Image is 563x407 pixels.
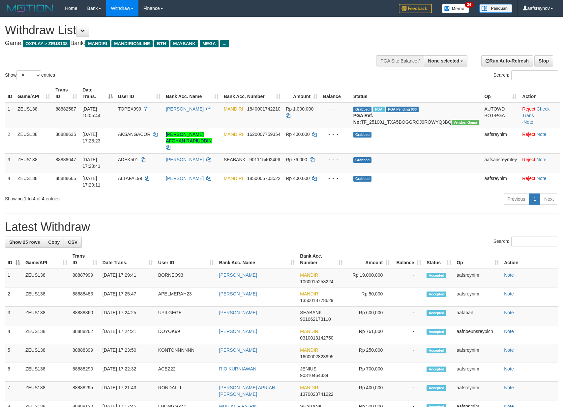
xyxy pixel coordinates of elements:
a: Note [504,272,514,278]
td: 3 [5,307,23,325]
a: Reject [522,176,535,181]
td: [DATE] 17:24:25 [100,307,156,325]
td: KONTONNNNNN [156,344,217,363]
div: - - - [323,175,348,182]
span: Show 25 rows [9,240,40,245]
td: ZEUS138 [23,382,70,400]
a: Note [537,176,547,181]
th: Trans ID: activate to sort column ascending [70,250,100,269]
a: [PERSON_NAME] [219,291,257,296]
a: Next [540,193,558,205]
td: aafsreynim [454,363,501,382]
span: Copy 0310013142750 to clipboard [300,335,333,341]
td: - [393,269,424,288]
span: Copy 90310464334 to clipboard [300,373,328,378]
span: MANDIRIONLINE [111,40,153,47]
span: MANDIRI [300,385,319,390]
span: Copy 1060015258224 to clipboard [300,279,333,284]
td: · · [519,103,560,128]
th: User ID: activate to sort column ascending [115,84,163,103]
div: - - - [323,131,348,138]
span: Grabbed [353,176,372,182]
span: SEABANK [224,157,246,162]
td: ACEZ22 [156,363,217,382]
a: Stop [534,55,553,66]
a: Reject [522,132,535,137]
span: Copy [48,240,60,245]
a: Note [537,132,547,137]
td: · [519,128,560,153]
span: Marked by aafnoeunsreypich [373,107,384,112]
td: ZEUS138 [23,288,70,307]
a: Reject [522,106,535,112]
label: Search: [493,237,558,246]
span: 88888635 [55,132,76,137]
span: Copy 1350018778629 to clipboard [300,298,333,303]
td: 7 [5,382,23,400]
th: Amount: activate to sort column ascending [345,250,393,269]
th: ID: activate to sort column descending [5,250,23,269]
td: [DATE] 17:24:21 [100,325,156,344]
td: 2 [5,128,15,153]
span: Grabbed [353,157,372,163]
a: CSV [64,237,82,248]
td: 4 [5,325,23,344]
td: 88888399 [70,344,100,363]
td: 1 [5,269,23,288]
span: MANDIRI [224,176,243,181]
a: Previous [503,193,529,205]
td: RONDALLL [156,382,217,400]
td: Rp 761,000 [345,325,393,344]
div: Showing 1 to 4 of 4 entries [5,193,230,202]
td: aafsreynim [482,172,519,191]
th: Date Trans.: activate to sort column descending [80,84,115,103]
b: PGA Ref. No: [353,113,373,125]
h4: Game: Bank: [5,40,369,47]
span: Accepted [427,367,446,372]
td: BORNEO93 [156,269,217,288]
span: Copy 1850005703522 to clipboard [247,176,280,181]
span: Copy 1840001742210 to clipboard [247,106,280,112]
a: Note [504,385,514,390]
a: Note [504,329,514,334]
td: Rp 700,000 [345,363,393,382]
td: · [519,153,560,172]
td: 88887999 [70,269,100,288]
td: DOYOK99 [156,325,217,344]
td: - [393,288,424,307]
td: Rp 250,000 [345,344,393,363]
h1: Withdraw List [5,24,369,37]
td: 6 [5,363,23,382]
span: Copy 1370023741222 to clipboard [300,392,333,397]
th: Bank Acc. Number: activate to sort column ascending [221,84,283,103]
td: - [393,363,424,382]
td: 88888295 [70,382,100,400]
label: Show entries [5,70,55,80]
span: CSV [68,240,77,245]
img: Feedback.jpg [399,4,432,13]
td: ZEUS138 [23,269,70,288]
span: Accepted [427,310,446,316]
td: 1 [5,103,15,128]
td: 88888360 [70,307,100,325]
span: [DATE] 15:05:44 [82,106,101,118]
span: None selected [428,58,459,64]
td: aafsreynim [454,344,501,363]
td: [DATE] 17:21:43 [100,382,156,400]
td: aafsreynim [454,382,501,400]
span: 88882587 [55,106,76,112]
td: aafanarl [454,307,501,325]
th: Status: activate to sort column ascending [424,250,454,269]
td: Rp 400,000 [345,382,393,400]
span: Accepted [427,292,446,297]
span: MANDIRI [224,106,243,112]
td: aafnoeunsreypich [454,325,501,344]
span: MANDIRI [224,132,243,137]
select: Showentries [16,70,41,80]
th: Trans ID: activate to sort column ascending [53,84,80,103]
td: ZEUS138 [15,153,53,172]
a: [PERSON_NAME] AFGHAN RAPIUDDIN [166,132,212,143]
span: BTN [154,40,169,47]
a: [PERSON_NAME] [166,176,204,181]
td: [DATE] 17:22:32 [100,363,156,382]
